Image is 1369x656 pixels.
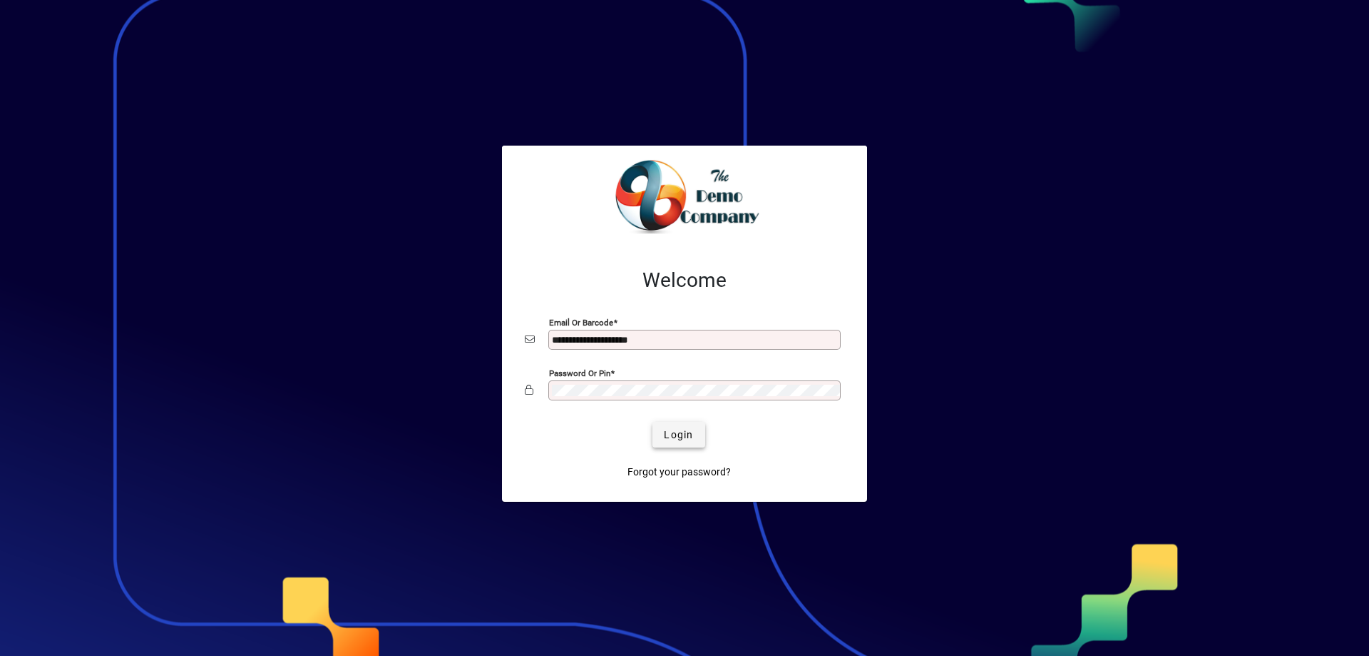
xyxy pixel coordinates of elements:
[622,459,737,485] a: Forgot your password?
[549,318,613,328] mat-label: Email or Barcode
[549,368,610,378] mat-label: Password or Pin
[664,428,693,443] span: Login
[627,465,731,480] span: Forgot your password?
[652,422,704,448] button: Login
[525,268,844,293] h2: Welcome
